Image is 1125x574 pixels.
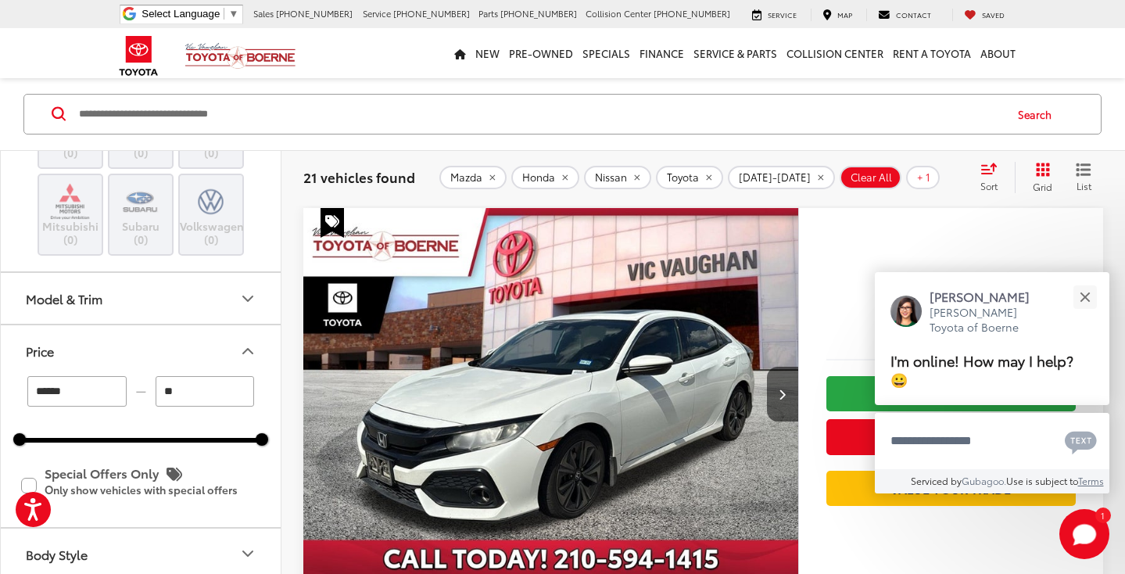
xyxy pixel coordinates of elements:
a: My Saved Vehicles [952,9,1016,21]
svg: Text [1065,429,1097,454]
button: Clear All [840,166,901,189]
a: Terms [1078,474,1104,487]
a: New [471,28,504,78]
a: Collision Center [782,28,888,78]
span: + 1 [917,171,930,184]
button: remove Toyota [656,166,723,189]
span: Clear All [851,171,892,184]
label: Lexus (0) [39,96,102,160]
span: Service [363,7,391,20]
textarea: Type your message [875,413,1109,469]
button: Next image [767,367,798,422]
button: remove Honda [511,166,579,189]
span: 1 [1101,511,1105,518]
div: Close[PERSON_NAME][PERSON_NAME] Toyota of BoerneI'm online! How may I help? 😀Type your messageCha... [875,272,1109,493]
a: Specials [578,28,635,78]
button: List View [1064,162,1103,193]
span: [DATE] Price: [826,316,1076,332]
a: Rent a Toyota [888,28,976,78]
a: Gubagoo. [962,474,1006,487]
span: Contact [896,9,931,20]
img: Vic Vaughan Toyota of Boerne in Boerne, TX) [48,183,91,220]
span: [PHONE_NUMBER] [393,7,470,20]
div: Price [238,342,257,361]
a: Value Your Trade [826,471,1076,506]
svg: Start Chat [1059,509,1109,559]
p: [PERSON_NAME] Toyota of Boerne [930,305,1045,335]
span: Grid [1033,180,1052,193]
button: Toggle Chat Window [1059,509,1109,559]
span: Service [768,9,797,20]
span: ▼ [228,8,238,20]
span: $16,200 [826,269,1076,308]
a: Service [740,9,808,21]
button: + 1 [906,166,940,189]
span: Special [321,208,344,238]
span: Map [837,9,852,20]
img: Vic Vaughan Toyota of Boerne in Boerne, TX) [119,183,162,220]
img: Vic Vaughan Toyota of Boerne [185,42,296,70]
button: Grid View [1015,162,1064,193]
input: Search by Make, Model, or Keyword [77,95,1003,133]
button: Chat with SMS [1060,423,1102,458]
span: [DATE]-[DATE] [739,171,811,184]
span: Nissan [595,171,627,184]
a: Check Availability [826,376,1076,411]
div: Price [26,343,54,358]
span: Toyota [667,171,699,184]
a: Service & Parts: Opens in a new tab [689,28,782,78]
span: — [131,385,151,398]
span: [PHONE_NUMBER] [654,7,730,20]
p: [PERSON_NAME] [930,288,1045,305]
button: remove Nissan [584,166,651,189]
label: Lincoln (0) [109,96,173,160]
span: Parts [478,7,498,20]
img: Vic Vaughan Toyota of Boerne in Boerne, TX) [189,183,232,220]
span: Honda [522,171,555,184]
a: Contact [866,9,943,21]
a: Pre-Owned [504,28,578,78]
span: Collision Center [586,7,651,20]
span: 21 vehicles found [303,167,415,186]
div: Model & Trim [26,291,102,306]
span: Serviced by [911,474,962,487]
label: Special Offers Only [21,460,260,511]
button: Close [1068,280,1102,314]
input: maximum Buy price [156,376,255,407]
img: Toyota [109,30,168,81]
div: Body Style [238,544,257,563]
p: Only show vehicles with special offers [45,485,260,496]
a: Map [811,9,864,21]
span: I'm online! How may I help? 😀 [890,350,1073,389]
a: About [976,28,1020,78]
label: Subaru (0) [109,183,173,246]
span: Saved [982,9,1005,20]
button: remove 2018-2022 [728,166,835,189]
span: Select Language [142,8,220,20]
button: Select sort value [973,162,1015,193]
span: Mazda [450,171,482,184]
input: minimum Buy price [27,376,127,407]
a: Finance [635,28,689,78]
span: [PHONE_NUMBER] [500,7,577,20]
a: Home [450,28,471,78]
span: Sort [980,179,998,192]
span: List [1076,179,1091,192]
button: remove Mazda [439,166,507,189]
button: Search [1003,95,1074,134]
div: Body Style [26,547,88,561]
button: PricePrice [1,325,282,376]
label: Mitsubishi (0) [39,183,102,246]
div: Model & Trim [238,289,257,308]
button: Get Price Now [826,419,1076,454]
span: Use is subject to [1006,474,1078,487]
label: MINI (0) [180,96,243,160]
span: Sales [253,7,274,20]
label: Volkswagen (0) [180,183,243,246]
span: [PHONE_NUMBER] [276,7,353,20]
a: Select Language​ [142,8,238,20]
button: Model & TrimModel & Trim [1,273,282,324]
